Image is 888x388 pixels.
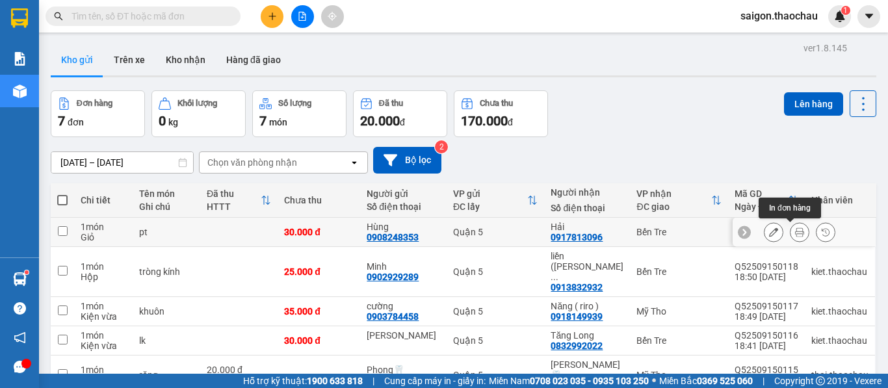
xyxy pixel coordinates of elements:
div: Mỹ Tho [636,370,722,380]
div: Q52509150115 [735,365,798,375]
span: 7 [58,113,65,129]
div: Hồng thanh [367,330,440,341]
div: Tăng Long [551,330,623,341]
span: đ [400,117,405,127]
span: ⚪️ [652,378,656,383]
div: thai.thaochau [811,370,868,380]
div: Bến Tre [636,266,722,277]
button: plus [261,5,283,28]
div: 0908248353 [367,232,419,242]
span: Người nhận: [142,94,190,103]
strong: 1900 633 818 [307,376,363,386]
div: 18:41 [DATE] [735,341,798,351]
span: Cung cấp máy in - giấy in: [384,374,486,388]
strong: BIÊN NHẬN HÀNG GỬI [49,66,146,76]
div: tròng kính [139,266,194,277]
div: ver 1.8.145 [803,41,847,55]
sup: 1 [841,6,850,15]
div: 18:50 [DATE] [735,272,798,282]
div: 30.000 đ [284,227,354,237]
th: Toggle SortBy [447,183,545,218]
div: Quận 5 [453,227,538,237]
div: Ghi chú [139,201,194,212]
div: Chưa thu [480,99,513,108]
div: Chưa thu [284,195,354,205]
input: Tìm tên, số ĐT hoặc mã đơn [72,9,225,23]
span: 20.000 [360,113,400,129]
span: 7 [259,113,267,129]
button: Khối lượng0kg [151,90,246,137]
span: 170.000 [461,113,508,129]
img: solution-icon [13,52,27,66]
button: Kho gửi [51,44,103,75]
div: Hải [551,222,623,232]
div: Khối lượng [177,99,217,108]
div: VP nhận [636,188,711,199]
div: Hai Dũng🦷 [551,359,623,380]
div: Q52509150117 [735,301,798,311]
button: Chưa thu170.000đ [454,90,548,137]
span: saigon.thaochau [730,8,828,24]
div: Q52509150118 [735,261,798,272]
div: 20.000 đ [207,365,271,375]
div: ĐC lấy [453,201,528,212]
img: icon-new-feature [834,10,846,22]
div: Số lượng [278,99,311,108]
sup: 2 [435,140,448,153]
div: Đã thu [379,99,403,108]
strong: 0708 023 035 - 0935 103 250 [530,376,649,386]
div: Bến Tre [636,335,722,346]
div: 1 món [81,330,126,341]
span: aim [328,12,337,21]
div: In đơn hàng [759,198,821,218]
th: Toggle SortBy [728,183,805,218]
div: 1 món [81,365,126,375]
div: Kiện vừa [81,341,126,351]
div: Q52509150116 [735,330,798,341]
span: đ [508,117,513,127]
div: 0903784458 [367,311,419,322]
th: Toggle SortBy [200,183,278,218]
span: message [14,361,26,373]
div: răng [139,370,194,380]
div: Đơn hàng [77,99,112,108]
div: Quận 5 [453,306,538,317]
div: Ngày ĐH [735,201,788,212]
span: file-add [298,12,307,21]
div: kiet.thaochau [811,335,868,346]
div: 0913832932 [551,282,603,292]
div: Quận 5 [453,370,538,380]
span: THẢO CHÂU [92,8,153,19]
div: Phong🦷 [367,365,440,375]
span: Hỗ trợ kỹ thuật: [243,374,363,388]
th: Toggle SortBy [630,183,728,218]
span: copyright [816,376,825,385]
div: Quận 5 [453,266,538,277]
img: warehouse-icon [13,272,27,286]
span: 1 [843,6,848,15]
div: Số điện thoại [367,201,440,212]
div: Hộp [81,272,126,282]
div: 0902929289 [367,272,419,282]
div: khuôn [139,306,194,317]
div: 18:49 [DATE] [735,311,798,322]
span: caret-down [863,10,875,22]
div: 0832992022 [551,341,603,351]
span: món [269,117,287,127]
span: question-circle [14,302,26,315]
button: Hàng đã giao [216,44,291,75]
span: notification [14,331,26,344]
span: Miền Bắc [659,374,753,388]
div: Quận 5 [453,335,538,346]
span: Mã ĐH: Q52509150118 [55,79,140,88]
div: 1 món [81,261,126,272]
div: Chọn văn phòng nhận [207,156,297,169]
div: HTTT [207,201,261,212]
button: Trên xe [103,44,155,75]
input: Select a date range. [51,152,193,173]
div: ĐC giao [636,201,711,212]
span: | [372,374,374,388]
span: Miền Nam [489,374,649,388]
button: file-add [291,5,314,28]
div: Nhân viên [811,195,868,205]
